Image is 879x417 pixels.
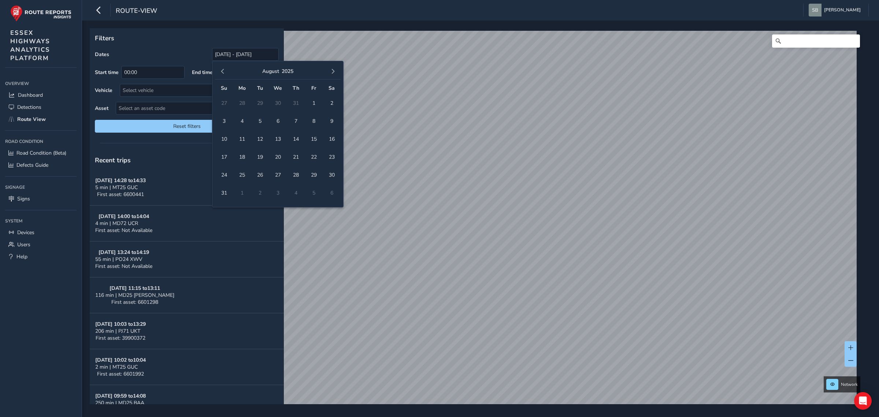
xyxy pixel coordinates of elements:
[5,239,77,251] a: Users
[5,159,77,171] a: Defects Guide
[120,84,266,96] div: Select vehicle
[99,213,149,220] strong: [DATE] 14:00 to 14:04
[5,193,77,205] a: Signs
[95,156,131,165] span: Recent trips
[772,34,860,48] input: Search
[329,85,335,92] span: Sa
[307,151,320,163] span: 22
[325,151,338,163] span: 23
[5,136,77,147] div: Road Condition
[10,5,71,22] img: rr logo
[95,399,144,406] span: 250 min | MD25 BAA
[5,226,77,239] a: Devices
[90,206,284,241] button: [DATE] 14:00 to14:044 min | MD72 UCRFirst asset: Not Available
[307,133,320,145] span: 15
[253,133,266,145] span: 12
[10,29,50,62] span: ESSEX HIGHWAYS ANALYTICS PLATFORM
[5,251,77,263] a: Help
[253,151,266,163] span: 19
[97,191,144,198] span: First asset: 6600441
[95,120,279,133] button: Reset filters
[95,357,146,364] strong: [DATE] 10:02 to 10:04
[841,381,858,387] span: Network
[110,285,160,292] strong: [DATE] 11:15 to 13:11
[100,123,273,130] span: Reset filters
[289,151,302,163] span: 21
[95,256,142,263] span: 55 min | PO24 XWV
[235,115,248,128] span: 4
[5,182,77,193] div: Signage
[99,249,149,256] strong: [DATE] 13:24 to 14:19
[116,102,266,114] span: Select an asset code
[235,169,248,181] span: 25
[95,87,112,94] label: Vehicle
[116,6,157,16] span: route-view
[90,170,284,206] button: [DATE] 14:28 to14:335 min | MT25 GUCFirst asset: 6600441
[92,31,857,413] canvas: Map
[809,4,821,16] img: diamond-layout
[111,299,158,306] span: First asset: 6601298
[824,4,861,16] span: [PERSON_NAME]
[17,116,46,123] span: Route View
[5,113,77,125] a: Route View
[192,69,213,76] label: End time
[311,85,316,92] span: Fr
[95,51,109,58] label: Dates
[325,133,338,145] span: 16
[5,101,77,113] a: Detections
[307,115,320,128] span: 8
[90,349,284,385] button: [DATE] 10:02 to10:042 min | MT25 GUCFirst asset: 6601992
[274,85,282,92] span: We
[16,253,27,260] span: Help
[262,68,279,75] button: August
[218,187,230,199] span: 31
[16,162,48,169] span: Defects Guide
[325,169,338,181] span: 30
[95,328,140,335] span: 206 min | PJ71 UKT
[289,169,302,181] span: 28
[5,215,77,226] div: System
[95,69,119,76] label: Start time
[95,33,279,43] p: Filters
[17,241,30,248] span: Users
[5,147,77,159] a: Road Condition (Beta)
[271,133,284,145] span: 13
[16,150,66,156] span: Road Condition (Beta)
[95,364,138,370] span: 2 min | MT25 GUC
[282,68,293,75] button: 2025
[5,89,77,101] a: Dashboard
[95,177,146,184] strong: [DATE] 14:28 to 14:33
[95,292,174,299] span: 116 min | MD25 [PERSON_NAME]
[95,227,152,234] span: First asset: Not Available
[96,335,145,342] span: First asset: 39900372
[5,78,77,89] div: Overview
[271,151,284,163] span: 20
[325,97,338,110] span: 2
[235,133,248,145] span: 11
[90,241,284,277] button: [DATE] 13:24 to14:1955 min | PO24 XWVFirst asset: Not Available
[257,85,263,92] span: Tu
[17,104,41,111] span: Detections
[271,169,284,181] span: 27
[235,151,248,163] span: 18
[97,370,144,377] span: First asset: 6601992
[289,115,302,128] span: 7
[271,115,284,128] span: 6
[95,263,152,270] span: First asset: Not Available
[307,97,320,110] span: 1
[95,220,138,227] span: 4 min | MD72 UCR
[218,115,230,128] span: 3
[218,151,230,163] span: 17
[221,85,227,92] span: Su
[253,169,266,181] span: 26
[289,133,302,145] span: 14
[253,115,266,128] span: 5
[90,277,284,313] button: [DATE] 11:15 to13:11116 min | MD25 [PERSON_NAME]First asset: 6601298
[95,392,146,399] strong: [DATE] 09:59 to 14:08
[854,392,872,410] div: Open Intercom Messenger
[90,313,284,349] button: [DATE] 10:03 to13:29206 min | PJ71 UKTFirst asset: 39900372
[18,92,43,99] span: Dashboard
[809,4,863,16] button: [PERSON_NAME]
[307,169,320,181] span: 29
[238,85,246,92] span: Mo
